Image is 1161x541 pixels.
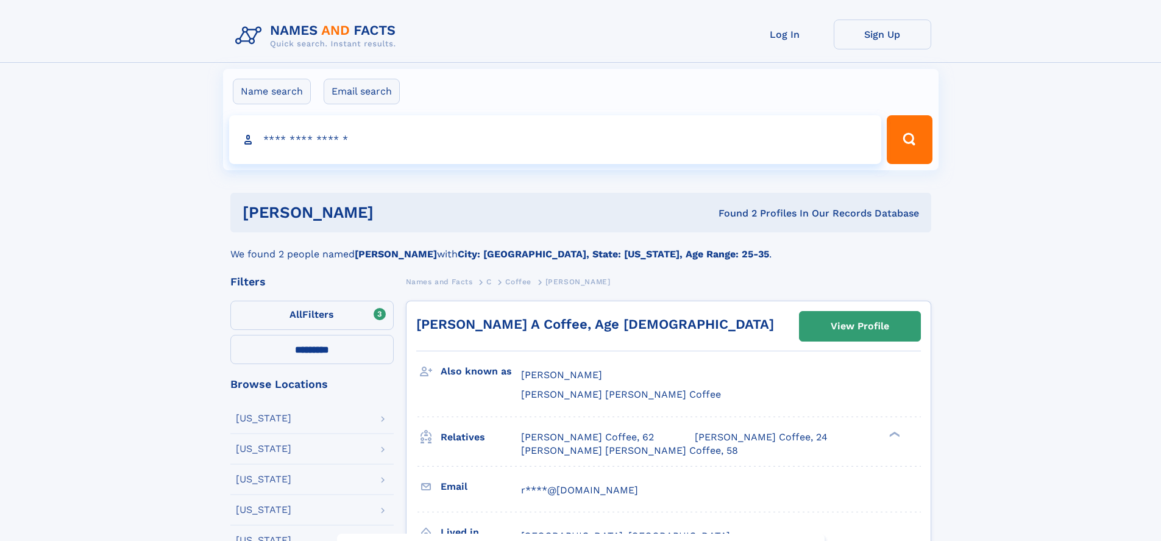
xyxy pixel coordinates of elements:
[886,430,901,438] div: ❯
[229,115,882,164] input: search input
[458,248,769,260] b: City: [GEOGRAPHIC_DATA], State: [US_STATE], Age Range: 25-35
[441,427,521,448] h3: Relatives
[243,205,546,220] h1: [PERSON_NAME]
[486,278,492,286] span: C
[230,20,406,52] img: Logo Names and Facts
[406,274,473,289] a: Names and Facts
[834,20,931,49] a: Sign Up
[505,274,531,289] a: Coffee
[324,79,400,104] label: Email search
[736,20,834,49] a: Log In
[695,431,828,444] a: [PERSON_NAME] Coffee, 24
[800,312,920,341] a: View Profile
[230,301,394,330] label: Filters
[236,505,291,515] div: [US_STATE]
[230,276,394,287] div: Filters
[230,379,394,390] div: Browse Locations
[355,248,437,260] b: [PERSON_NAME]
[521,389,721,400] span: [PERSON_NAME] [PERSON_NAME] Coffee
[546,207,919,220] div: Found 2 Profiles In Our Records Database
[521,444,738,457] a: [PERSON_NAME] [PERSON_NAME] Coffee, 58
[505,278,531,286] span: Coffee
[236,475,291,484] div: [US_STATE]
[441,361,521,382] h3: Also known as
[230,232,931,262] div: We found 2 people named with .
[416,317,774,332] a: [PERSON_NAME] A Coffee, Age [DEMOGRAPHIC_DATA]
[289,309,302,320] span: All
[236,444,291,454] div: [US_STATE]
[521,369,602,381] span: [PERSON_NAME]
[887,115,932,164] button: Search Button
[441,476,521,497] h3: Email
[831,312,889,340] div: View Profile
[521,431,654,444] a: [PERSON_NAME] Coffee, 62
[545,278,611,286] span: [PERSON_NAME]
[233,79,311,104] label: Name search
[236,414,291,423] div: [US_STATE]
[486,274,492,289] a: C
